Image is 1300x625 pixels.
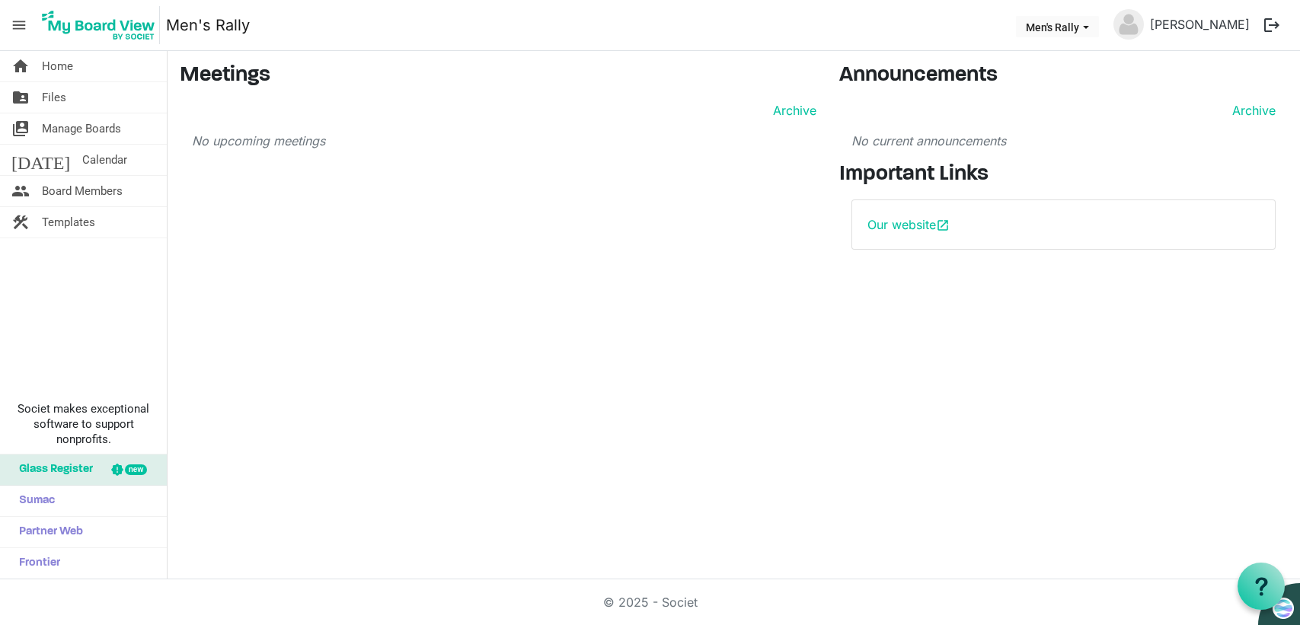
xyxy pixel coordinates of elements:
img: My Board View Logo [37,6,160,44]
span: Home [42,51,73,81]
span: menu [5,11,34,40]
span: Board Members [42,176,123,206]
a: Our websiteopen_in_new [867,217,950,232]
h3: Important Links [839,162,1288,188]
img: no-profile-picture.svg [1113,9,1144,40]
span: Glass Register [11,454,93,485]
span: open_in_new [936,218,950,232]
span: home [11,51,30,81]
span: Sumac [11,486,55,516]
span: Manage Boards [42,113,121,144]
h3: Meetings [180,63,816,89]
span: folder_shared [11,82,30,113]
a: Archive [1226,101,1276,120]
a: Archive [767,101,816,120]
a: My Board View Logo [37,6,166,44]
span: people [11,176,30,206]
p: No upcoming meetings [192,132,816,150]
span: switch_account [11,113,30,144]
button: logout [1256,9,1288,41]
span: construction [11,207,30,238]
a: [PERSON_NAME] [1144,9,1256,40]
span: Frontier [11,548,60,579]
p: No current announcements [851,132,1276,150]
span: Partner Web [11,517,83,547]
span: [DATE] [11,145,70,175]
a: Men's Rally [166,10,250,40]
span: Files [42,82,66,113]
span: Calendar [82,145,127,175]
span: Societ makes exceptional software to support nonprofits. [7,401,160,447]
h3: Announcements [839,63,1288,89]
div: new [125,464,147,475]
button: Men's Rally dropdownbutton [1016,16,1099,37]
a: © 2025 - Societ [603,595,698,610]
span: Templates [42,207,95,238]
